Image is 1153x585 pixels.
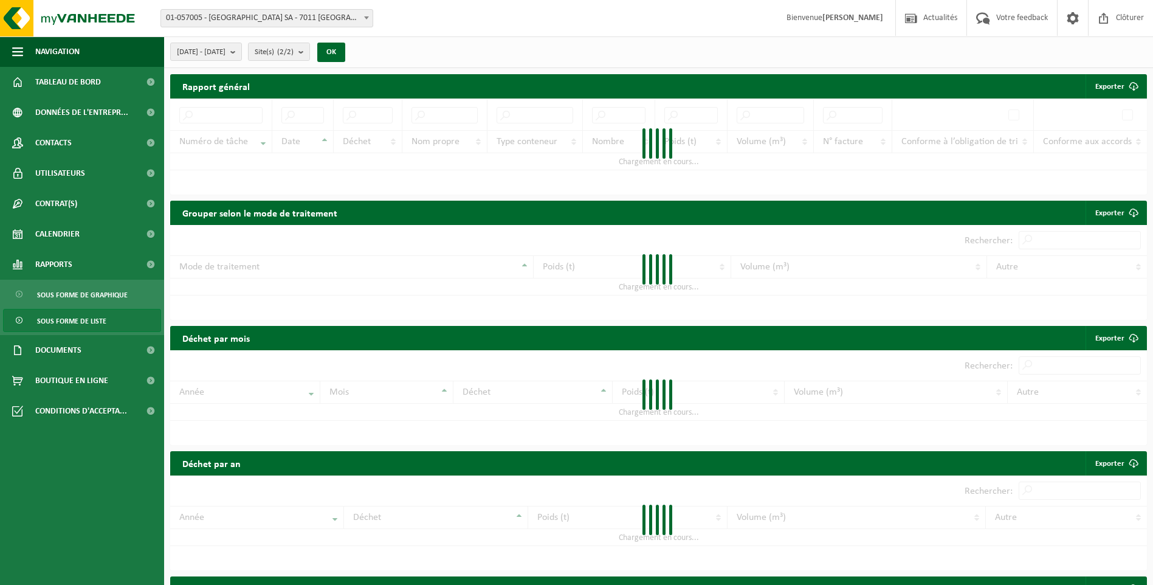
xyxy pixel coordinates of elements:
span: Contrat(s) [35,189,77,219]
h2: Grouper selon le mode de traitement [170,201,349,224]
span: Tableau de bord [35,67,101,97]
span: Données de l'entrepr... [35,97,128,128]
a: Exporter [1086,451,1146,476]
h2: Déchet par mois [170,326,262,350]
span: [DATE] - [DATE] [177,43,225,61]
span: 01-057005 - HEDELAB SA - 7011 GHLIN, ROUTE DE WALLONIE 138-140 [161,10,373,27]
a: Exporter [1086,326,1146,350]
span: Site(s) [255,43,294,61]
a: Sous forme de liste [3,309,161,332]
span: Rapports [35,249,72,280]
button: Site(s)(2/2) [248,43,310,61]
span: Boutique en ligne [35,365,108,396]
strong: [PERSON_NAME] [822,13,883,22]
span: Sous forme de liste [37,310,106,333]
button: Exporter [1086,74,1146,99]
button: [DATE] - [DATE] [170,43,242,61]
span: 01-057005 - HEDELAB SA - 7011 GHLIN, ROUTE DE WALLONIE 138-140 [160,9,373,27]
span: Calendrier [35,219,80,249]
count: (2/2) [277,48,294,56]
span: Conditions d'accepta... [35,396,127,426]
span: Sous forme de graphique [37,283,128,306]
h2: Rapport général [170,74,262,99]
a: Sous forme de graphique [3,283,161,306]
h2: Déchet par an [170,451,253,475]
a: Exporter [1086,201,1146,225]
span: Documents [35,335,81,365]
button: OK [317,43,345,62]
span: Utilisateurs [35,158,85,189]
span: Navigation [35,36,80,67]
span: Contacts [35,128,72,158]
